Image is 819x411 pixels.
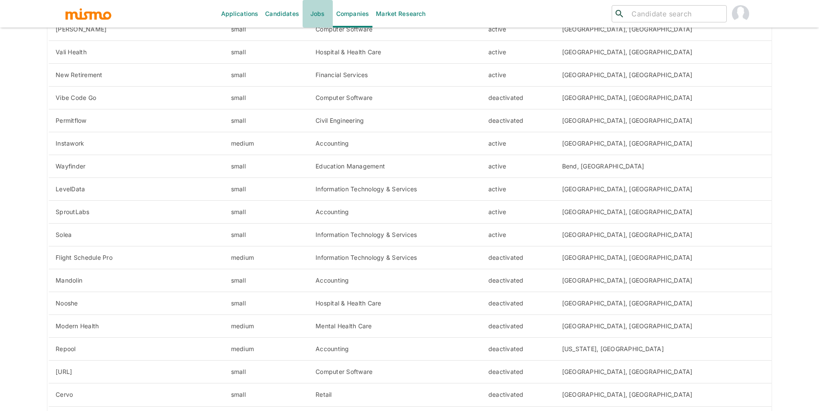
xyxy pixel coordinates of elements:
[481,64,555,87] td: active
[48,109,224,132] td: Permitflow
[555,41,772,64] td: [GEOGRAPHIC_DATA], [GEOGRAPHIC_DATA]
[555,109,772,132] td: [GEOGRAPHIC_DATA], [GEOGRAPHIC_DATA]
[309,87,481,109] td: Computer Software
[224,18,309,41] td: small
[555,338,772,361] td: [US_STATE], [GEOGRAPHIC_DATA]
[309,155,481,178] td: Education Management
[224,87,309,109] td: small
[48,361,224,383] td: [URL]
[555,315,772,338] td: [GEOGRAPHIC_DATA], [GEOGRAPHIC_DATA]
[481,155,555,178] td: active
[628,8,723,20] input: Candidate search
[481,18,555,41] td: active
[555,64,772,87] td: [GEOGRAPHIC_DATA], [GEOGRAPHIC_DATA]
[309,383,481,406] td: Retail
[48,18,224,41] td: [PERSON_NAME]
[555,18,772,41] td: [GEOGRAPHIC_DATA], [GEOGRAPHIC_DATA]
[555,246,772,269] td: [GEOGRAPHIC_DATA], [GEOGRAPHIC_DATA]
[309,224,481,246] td: Information Technology & Services
[309,64,481,87] td: Financial Services
[309,132,481,155] td: Accounting
[224,41,309,64] td: small
[481,132,555,155] td: active
[555,87,772,109] td: [GEOGRAPHIC_DATA], [GEOGRAPHIC_DATA]
[555,361,772,383] td: [GEOGRAPHIC_DATA], [GEOGRAPHIC_DATA]
[309,109,481,132] td: Civil Engineering
[309,178,481,201] td: Information Technology & Services
[48,269,224,292] td: Mandolin
[309,246,481,269] td: Information Technology & Services
[555,132,772,155] td: [GEOGRAPHIC_DATA], [GEOGRAPHIC_DATA]
[224,132,309,155] td: medium
[48,155,224,178] td: Wayfinder
[481,315,555,338] td: deactivated
[481,292,555,315] td: deactivated
[481,87,555,109] td: deactivated
[481,109,555,132] td: deactivated
[224,292,309,315] td: small
[65,7,112,20] img: logo
[224,178,309,201] td: small
[48,224,224,246] td: Solea
[309,18,481,41] td: Computer Software
[309,292,481,315] td: Hospital & Health Care
[48,64,224,87] td: New Retirement
[309,201,481,224] td: Accounting
[224,224,309,246] td: small
[555,383,772,406] td: [GEOGRAPHIC_DATA], [GEOGRAPHIC_DATA]
[224,315,309,338] td: medium
[48,87,224,109] td: Vibe Code Go
[224,269,309,292] td: small
[48,383,224,406] td: Cervo
[555,201,772,224] td: [GEOGRAPHIC_DATA], [GEOGRAPHIC_DATA]
[48,338,224,361] td: Repool
[48,201,224,224] td: SproutLabs
[481,224,555,246] td: active
[224,361,309,383] td: small
[481,383,555,406] td: deactivated
[224,201,309,224] td: small
[481,246,555,269] td: deactivated
[309,41,481,64] td: Hospital & Health Care
[481,201,555,224] td: active
[48,292,224,315] td: Nooshe
[224,155,309,178] td: small
[481,178,555,201] td: active
[48,246,224,269] td: Flight Schedule Pro
[224,383,309,406] td: small
[555,292,772,315] td: [GEOGRAPHIC_DATA], [GEOGRAPHIC_DATA]
[555,224,772,246] td: [GEOGRAPHIC_DATA], [GEOGRAPHIC_DATA]
[555,178,772,201] td: [GEOGRAPHIC_DATA], [GEOGRAPHIC_DATA]
[48,178,224,201] td: LevelData
[224,246,309,269] td: medium
[309,269,481,292] td: Accounting
[555,269,772,292] td: [GEOGRAPHIC_DATA], [GEOGRAPHIC_DATA]
[481,361,555,383] td: deactivated
[48,132,224,155] td: Instawork
[224,64,309,87] td: small
[224,338,309,361] td: medium
[481,41,555,64] td: active
[224,109,309,132] td: small
[309,338,481,361] td: Accounting
[309,361,481,383] td: Computer Software
[555,155,772,178] td: Bend, [GEOGRAPHIC_DATA]
[48,41,224,64] td: Vali Health
[48,315,224,338] td: Modern Health
[732,5,749,22] img: Maria Lujan Ciommo
[481,269,555,292] td: deactivated
[481,338,555,361] td: deactivated
[309,315,481,338] td: Mental Health Care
